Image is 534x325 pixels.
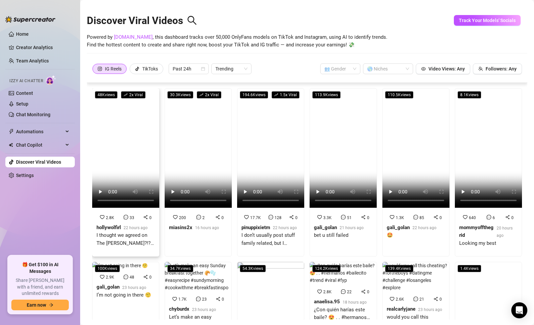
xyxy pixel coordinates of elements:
span: 54.3K views [240,265,266,272]
div: bet u still failed [314,231,364,239]
span: 8.1K views [458,91,481,99]
strong: gali_golan [314,224,337,230]
span: Earn now [27,302,46,308]
strong: gali_golan [387,224,410,230]
span: 100K views [95,265,120,272]
span: team [478,66,483,71]
span: 3.3K [323,215,332,220]
span: share-alt [143,215,148,219]
span: 22 [347,290,352,294]
span: Share [PERSON_NAME] with a friend, and earn unlimited rewards [11,277,69,297]
span: share-alt [215,215,220,219]
span: 128 [275,215,282,220]
span: share-alt [289,215,294,219]
span: 23 hours ago [418,307,442,312]
span: tik-tok [135,66,140,71]
img: logo-BBDzfeDw.svg [5,16,55,23]
div: IG Reels [105,64,122,74]
span: 124.2K views [312,265,341,272]
div: I’m not going in there 🤨 [97,291,151,299]
span: 139.4K views [385,265,413,272]
span: message [124,275,128,279]
span: share-alt [505,215,510,219]
span: 1.4K views [458,265,481,272]
span: arrow-right [49,303,53,307]
div: Looking my best [459,239,518,248]
button: Earn nowarrow-right [11,300,69,310]
span: search [187,15,197,25]
span: 0 [149,215,152,220]
div: 🤩 [387,231,436,239]
span: message [269,215,273,219]
span: Video Views: Any [428,66,465,71]
span: heart [390,297,394,301]
a: 8.1Kviews64060mommyoffthegrid20 hours agoLooking my best [455,88,522,257]
span: 640 [469,215,476,220]
span: 0 [221,215,224,220]
div: I don’t usually post stuff family related, but I thought this was a really cute moment and I want... [241,231,300,247]
strong: hollywolfirl [97,224,121,230]
a: 194.6Kviewsrise1.5x Viral17.7K1280pinuppixietm22 hours agoI don’t usually post stuff family relat... [237,88,304,257]
a: Home [16,31,29,37]
div: I thought we agreed on The [PERSON_NAME]?!?? #[PERSON_NAME] #ciri #wrongcosplay #bogenwald @anima... [97,231,155,247]
span: 0 [222,297,224,302]
span: 21 [419,297,424,302]
span: Izzy AI Chatter [9,78,43,84]
span: heart [390,215,394,219]
span: message [124,215,128,219]
a: Team Analytics [16,58,49,63]
img: Chat Copilot [9,143,13,147]
span: 34.7K views [167,265,193,272]
img: ¿Con quién harías este baile? 😍 . . #hermanos #bailecito #trend #viral #fyp [310,262,377,284]
strong: mommyoffthegrid [459,224,494,238]
span: 0 [149,275,152,280]
strong: miasins2x [169,224,192,230]
span: 0 [511,215,514,220]
span: 2 x Viral [197,91,221,99]
span: 113.9K views [312,91,341,99]
a: 113.9Kviews3.3K510gali_golan21 hours agobet u still failed [310,88,377,257]
span: Followers: Any [486,66,517,71]
span: share-alt [143,275,148,279]
span: 23 [202,297,207,302]
span: share-alt [216,297,220,301]
span: 22 hours ago [412,225,436,230]
span: calendar [201,67,205,71]
span: heart [317,215,322,219]
span: 2 x Viral [121,91,146,99]
button: Followers: Any [473,63,522,74]
span: share-alt [433,215,438,219]
a: Discover Viral Videos [16,159,61,165]
span: 23 hours ago [122,285,146,290]
strong: realcarlyjane [387,306,415,312]
span: 0 [367,215,369,220]
a: Creator Analytics [16,42,69,53]
span: rise [124,93,128,97]
span: 48K views [95,91,118,99]
span: heart [100,275,105,279]
a: Setup [16,101,28,107]
span: 20 hours ago [497,226,513,238]
button: Video Views: Any [416,63,470,74]
span: 2 [202,215,205,220]
span: heart [317,289,322,294]
span: 85 [419,215,424,220]
button: Track Your Models' Socials [454,15,521,26]
a: 110.5Kviews1.3K850gali_golan22 hours ago🤩 [382,88,450,257]
a: 48Kviewsrise2x Viral2.8K330hollywolfirl22 hours agoI thought we agreed on The [PERSON_NAME]?!?? #... [92,88,159,257]
span: heart [463,215,468,219]
div: TikToks [142,64,158,74]
span: heart [172,297,177,301]
span: share-alt [361,215,366,219]
span: heart [100,215,105,219]
span: heart [173,215,178,219]
span: 22 hours ago [273,225,297,230]
span: message [487,215,491,219]
div: Open Intercom Messenger [511,302,527,318]
span: share-alt [433,297,438,301]
span: 17.7K [250,215,261,220]
a: [DOMAIN_NAME] [114,34,153,40]
span: message [196,297,201,301]
img: Let’s make an easy Sunday breakfast together 🥐🫧 #easyrecipe #sundymorning #cookwithme #breakfasti... [165,262,232,291]
span: 48 [130,275,134,280]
